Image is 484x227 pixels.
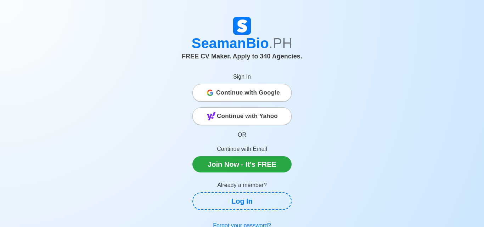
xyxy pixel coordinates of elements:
span: .PH [269,35,293,51]
a: Join Now - It's FREE [192,156,292,172]
span: FREE CV Maker. Apply to 340 Agencies. [182,53,302,60]
p: Already a member? [192,181,292,189]
img: Logo [233,17,251,35]
p: OR [192,131,292,139]
button: Continue with Yahoo [192,107,292,125]
a: Log In [192,192,292,210]
h1: SeamanBio [45,35,439,52]
p: Continue with Email [192,145,292,153]
button: Continue with Google [192,84,292,102]
span: Continue with Google [216,86,280,100]
span: Continue with Yahoo [217,109,278,123]
p: Sign In [192,73,292,81]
